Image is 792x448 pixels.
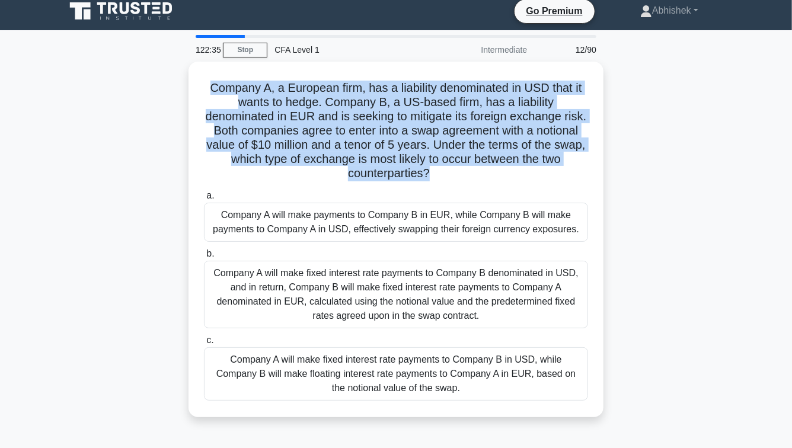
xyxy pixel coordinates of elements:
[204,347,588,401] div: Company A will make fixed interest rate payments to Company B in USD, while Company B will make f...
[206,190,214,200] span: a.
[206,248,214,258] span: b.
[534,38,603,62] div: 12/90
[223,43,267,57] a: Stop
[204,261,588,328] div: Company A will make fixed interest rate payments to Company B denominated in USD, and in return, ...
[267,38,430,62] div: CFA Level 1
[204,203,588,242] div: Company A will make payments to Company B in EUR, while Company B will make payments to Company A...
[430,38,534,62] div: Intermediate
[519,4,590,18] a: Go Premium
[189,38,223,62] div: 122:35
[206,335,213,345] span: c.
[203,81,589,181] h5: Company A, a European firm, has a liability denominated in USD that it wants to hedge. Company B,...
